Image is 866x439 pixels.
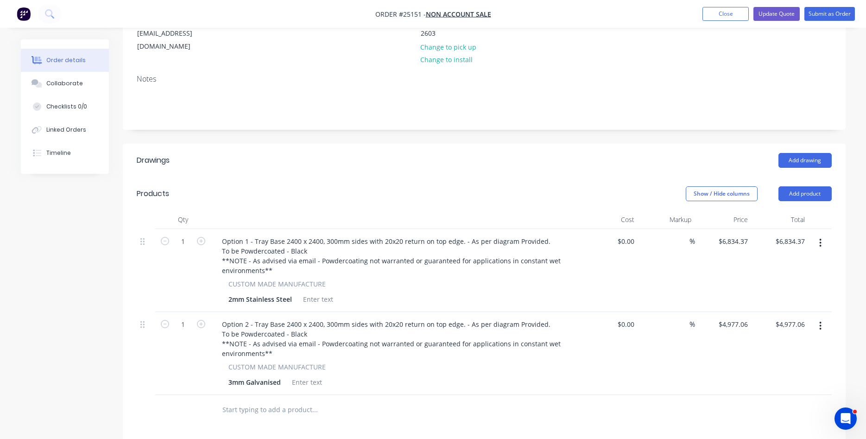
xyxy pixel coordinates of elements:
div: Drawings [137,155,170,166]
span: Order #25151 - [375,10,426,19]
button: Change to install [415,53,477,66]
iframe: Intercom live chat [834,407,857,430]
div: [PERSON_NAME][EMAIL_ADDRESS][DOMAIN_NAME] [137,14,214,53]
div: Cost [582,210,638,229]
div: Option 1 - Tray Base 2400 x 2400, 300mm sides with 20x20 return on top edge. - As per diagram Pro... [215,235,578,277]
div: Price [695,210,752,229]
div: Option 2 - Tray Base 2400 x 2400, 300mm sides with 20x20 return on top edge. - As per diagram Pro... [215,318,578,360]
button: Submit as Order [804,7,855,21]
button: Update Quote [753,7,800,21]
button: Checklists 0/0 [21,95,109,118]
div: Linked Orders [46,126,86,134]
button: Change to pick up [415,40,481,53]
button: Add product [778,186,832,201]
span: CUSTOM MADE MANUFACTURE [228,279,326,289]
button: Add drawing [778,153,832,168]
div: Order details [46,56,86,64]
span: % [689,236,695,247]
img: Factory [17,7,31,21]
div: Markup [638,210,695,229]
div: Timeline [46,149,71,157]
div: Checklists 0/0 [46,102,87,111]
span: % [689,319,695,330]
span: CUSTOM MADE MANUFACTURE [228,362,326,372]
button: Close [702,7,749,21]
div: Qty [155,210,211,229]
div: 3mm Galvanised [225,375,284,389]
button: Timeline [21,141,109,165]
div: Collaborate [46,79,83,88]
div: Total [752,210,809,229]
button: Collaborate [21,72,109,95]
div: 2mm Stainless Steel [225,293,296,306]
button: Linked Orders [21,118,109,141]
button: Show / Hide columns [686,186,758,201]
a: NON ACCOUNT SALE [426,10,491,19]
input: Start typing to add a product... [222,401,407,419]
button: Order details [21,49,109,72]
div: Notes [137,75,832,83]
div: Products [137,188,169,199]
